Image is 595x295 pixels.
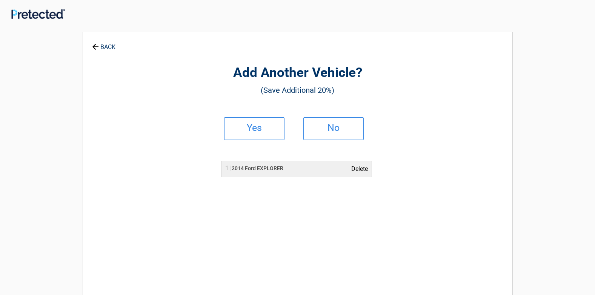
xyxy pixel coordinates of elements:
h2: 2014 Ford EXPLORER [225,164,283,172]
h2: No [311,125,356,131]
img: Main Logo [11,9,65,19]
span: 1 | [225,164,232,172]
a: BACK [91,37,117,50]
h2: Add Another Vehicle? [125,64,471,82]
h2: Yes [232,125,277,131]
a: Delete [351,164,368,174]
h3: (Save Additional 20%) [125,84,471,97]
